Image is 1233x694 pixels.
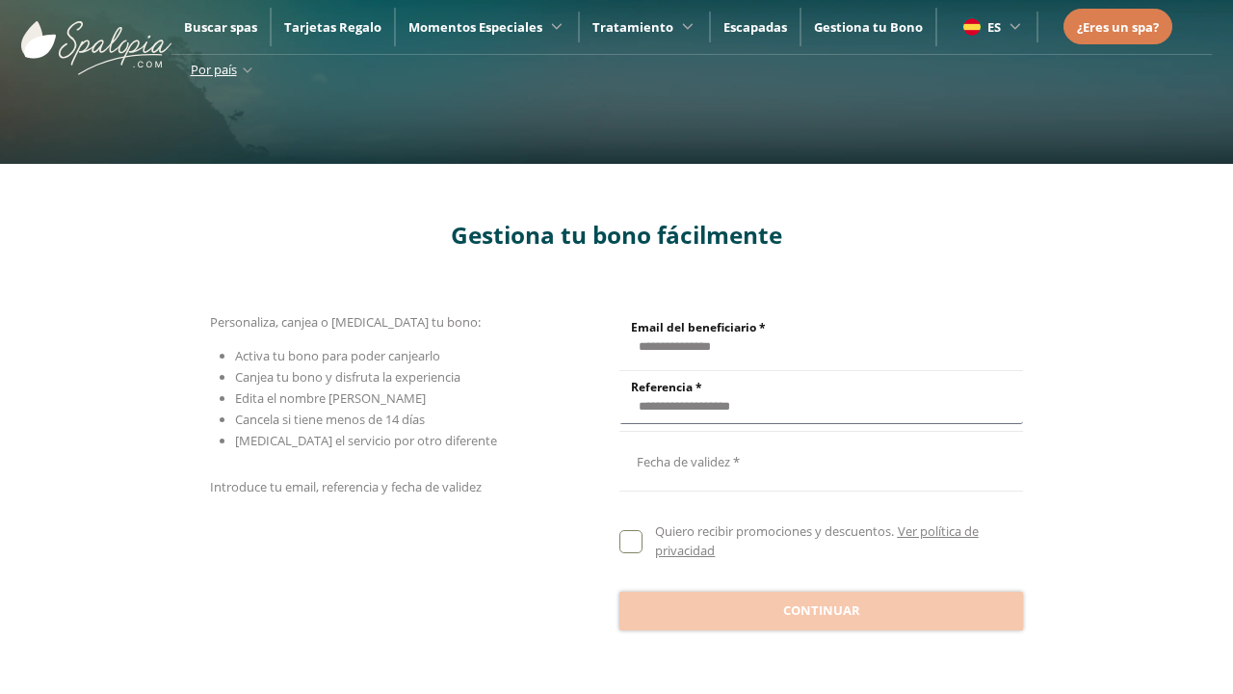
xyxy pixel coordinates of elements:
span: Canjea tu bono y disfruta la experiencia [235,368,460,386]
a: ¿Eres un spa? [1077,16,1159,38]
span: Por país [191,61,237,78]
span: Gestiona tu bono fácilmente [451,219,782,251]
span: Cancela si tiene menos de 14 días [235,411,425,428]
span: Quiero recibir promociones y descuentos. [655,522,894,540]
span: Introduce tu email, referencia y fecha de validez [210,478,482,495]
a: Buscar spas [184,18,257,36]
span: [MEDICAL_DATA] el servicio por otro diferente [235,432,497,449]
button: Continuar [619,592,1023,630]
span: Edita el nombre [PERSON_NAME] [235,389,426,407]
a: Escapadas [723,18,787,36]
a: Ver política de privacidad [655,522,978,559]
a: Tarjetas Regalo [284,18,381,36]
a: Gestiona tu Bono [814,18,923,36]
img: ImgLogoSpalopia.BvClDcEz.svg [21,2,171,75]
span: Personaliza, canjea o [MEDICAL_DATA] tu bono: [210,313,481,331]
span: Activa tu bono para poder canjearlo [235,347,440,364]
span: ¿Eres un spa? [1077,18,1159,36]
span: Continuar [783,601,860,621]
